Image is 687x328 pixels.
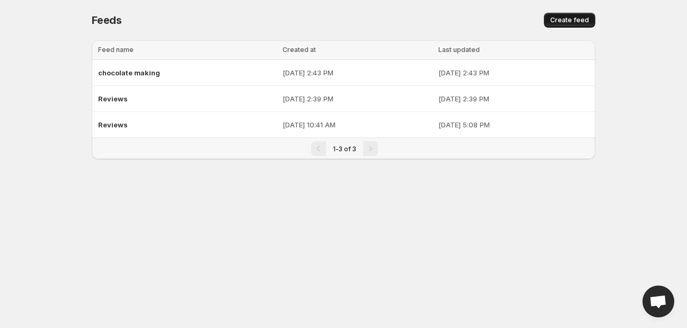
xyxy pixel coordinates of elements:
[438,46,480,54] span: Last updated
[98,68,160,77] span: chocolate making
[98,46,134,54] span: Feed name
[283,67,432,78] p: [DATE] 2:43 PM
[333,145,356,153] span: 1-3 of 3
[642,286,674,317] a: Open chat
[438,119,589,130] p: [DATE] 5:08 PM
[98,120,128,129] span: Reviews
[438,67,589,78] p: [DATE] 2:43 PM
[438,93,589,104] p: [DATE] 2:39 PM
[544,13,595,28] button: Create feed
[283,93,432,104] p: [DATE] 2:39 PM
[550,16,589,24] span: Create feed
[283,119,432,130] p: [DATE] 10:41 AM
[98,94,128,103] span: Reviews
[92,137,595,159] nav: Pagination
[283,46,316,54] span: Created at
[92,14,122,27] span: Feeds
